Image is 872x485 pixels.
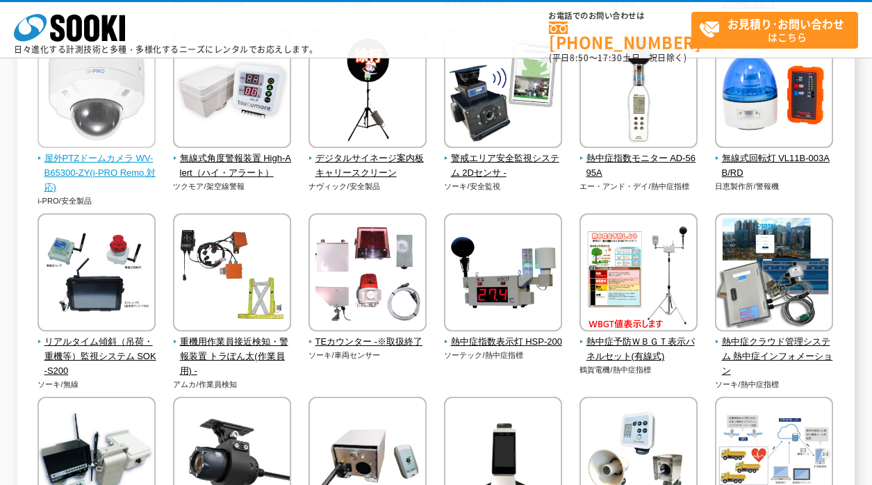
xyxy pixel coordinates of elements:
p: 日々進化する計測技術と多種・多様化するニーズにレンタルでお応えします。 [14,45,318,54]
a: TEカウンター -※取扱終了 [309,322,427,350]
p: ソーキ/無線 [38,379,156,391]
p: ソーキ/安全監視 [444,181,563,192]
span: 警戒エリア安全監視システム 2Dセンサ - [444,151,563,181]
img: リアルタイム傾斜（吊荷・重機等）監視システム SOK-S200 [38,213,156,335]
p: i-PRO/安全製品 [38,195,156,207]
span: リアルタイム傾斜（吊荷・重機等）監視システム SOK-S200 [38,335,156,378]
strong: お見積り･お問い合わせ [727,15,844,32]
img: 無線式回転灯 VL11B-003AB/RD [715,30,833,151]
img: 熱中症指数表示灯 HSP-200 [444,213,562,335]
span: 熱中症クラウド管理システム 熱中症インフォメーション [715,335,834,378]
span: 屋外PTZドームカメラ WV-B65300-ZY(i-PRO Remo.対応) [38,151,156,195]
a: 無線式回転灯 VL11B-003AB/RD [715,138,834,180]
p: ソーキ/車両センサー [309,350,427,361]
span: 熱中症指数モニター AD-5695A [579,151,698,181]
a: 重機用作業員接近検知・警報装置 トラぽん太(作業員用) - [173,322,292,378]
p: ナヴィック/安全製品 [309,181,427,192]
img: 警戒エリア安全監視システム 2Dセンサ - [444,30,562,151]
span: 熱中症予防ＷＢＧＴ表示パネルセット(有線式) [579,335,698,364]
img: 屋外PTZドームカメラ WV-B65300-ZY(i-PRO Remo.対応) [38,30,156,151]
p: アムカ/作業員検知 [173,379,292,391]
span: TEカウンター -※取扱終了 [309,335,427,350]
span: 8:50 [570,51,589,64]
span: 熱中症指数表示灯 HSP-200 [444,335,563,350]
img: 熱中症クラウド管理システム 熱中症インフォメーション [715,213,833,335]
img: 重機用作業員接近検知・警報装置 トラぽん太(作業員用) - [173,213,291,335]
p: 日恵製作所/警報機 [715,181,834,192]
img: デジタルサイネージ案内板 キャリースクリーン [309,30,427,151]
span: 重機用作業員接近検知・警報装置 トラぽん太(作業員用) - [173,335,292,378]
img: 熱中症予防ＷＢＧＴ表示パネルセット(有線式) [579,213,698,335]
img: TEカウンター -※取扱終了 [309,213,427,335]
p: ツクモア/架空線警報 [173,181,292,192]
a: 熱中症予防ＷＢＧＴ表示パネルセット(有線式) [579,322,698,363]
span: はこちら [699,13,857,47]
a: 警戒エリア安全監視システム 2Dセンサ - [444,138,563,180]
span: 無線式回転灯 VL11B-003AB/RD [715,151,834,181]
p: ソーキ/熱中症指標 [715,379,834,391]
p: ソーテック/熱中症指標 [444,350,563,361]
span: 無線式角度警報装置 High-Alert（ハイ・アラート） [173,151,292,181]
img: 熱中症指数モニター AD-5695A [579,30,698,151]
span: 17:30 [598,51,623,64]
a: 熱中症クラウド管理システム 熱中症インフォメーション [715,322,834,378]
a: [PHONE_NUMBER] [549,22,691,50]
a: 熱中症指数モニター AD-5695A [579,138,698,180]
span: (平日 ～ 土日、祝日除く) [549,51,686,64]
span: お電話でのお問い合わせは [549,12,691,20]
a: 屋外PTZドームカメラ WV-B65300-ZY(i-PRO Remo.対応) [38,138,156,195]
a: リアルタイム傾斜（吊荷・重機等）監視システム SOK-S200 [38,322,156,378]
img: 無線式角度警報装置 High-Alert（ハイ・アラート） [173,30,291,151]
a: デジタルサイネージ案内板 キャリースクリーン [309,138,427,180]
a: お見積り･お問い合わせはこちら [691,12,858,49]
p: エー・アンド・デイ/熱中症指標 [579,181,698,192]
p: 鶴賀電機/熱中症指標 [579,364,698,376]
a: 無線式角度警報装置 High-Alert（ハイ・アラート） [173,138,292,180]
span: デジタルサイネージ案内板 キャリースクリーン [309,151,427,181]
a: 熱中症指数表示灯 HSP-200 [444,322,563,350]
